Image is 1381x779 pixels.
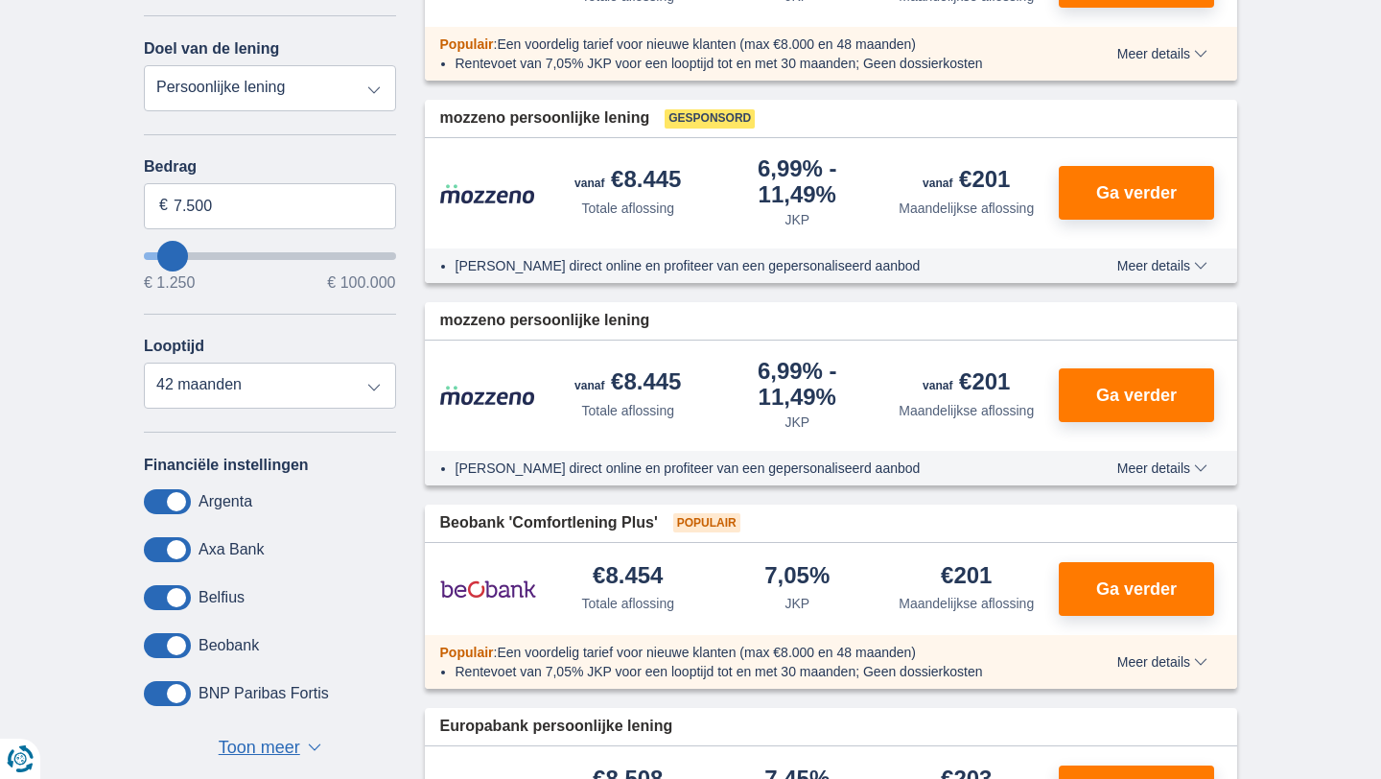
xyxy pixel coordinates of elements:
div: 7,05% [764,564,830,590]
input: wantToBorrow [144,252,396,260]
span: Populair [440,645,494,660]
span: Populair [440,36,494,52]
span: Ga verder [1096,184,1177,201]
img: product.pl.alt Mozzeno [440,385,536,406]
div: 6,99% [720,360,875,409]
button: Meer details [1103,654,1222,670]
span: Een voordelig tarief voor nieuwe klanten (max €8.000 en 48 maanden) [497,645,916,660]
button: Meer details [1103,460,1222,476]
div: €201 [923,168,1010,195]
span: € 1.250 [144,275,195,291]
button: Toon meer ▼ [213,735,327,762]
div: €8.454 [593,564,663,590]
span: Een voordelig tarief voor nieuwe klanten (max €8.000 en 48 maanden) [497,36,916,52]
span: Europabank persoonlijke lening [440,716,673,738]
label: Axa Bank [199,541,264,558]
span: Beobank 'Comfortlening Plus' [440,512,658,534]
label: Bedrag [144,158,396,176]
div: Maandelijkse aflossing [899,594,1034,613]
li: Rentevoet van 7,05% JKP voor een looptijd tot en met 30 maanden; Geen dossierkosten [456,662,1047,681]
div: Maandelijkse aflossing [899,199,1034,218]
div: JKP [784,413,809,432]
div: Maandelijkse aflossing [899,401,1034,420]
li: [PERSON_NAME] direct online en profiteer van een gepersonaliseerd aanbod [456,459,1047,478]
label: Beobank [199,637,259,654]
span: € 100.000 [327,275,395,291]
button: Ga verder [1059,368,1214,422]
label: Argenta [199,493,252,510]
button: Meer details [1103,258,1222,273]
span: € [159,195,168,217]
img: product.pl.alt Mozzeno [440,183,536,204]
button: Ga verder [1059,562,1214,616]
div: JKP [784,210,809,229]
span: Meer details [1117,655,1207,669]
span: Gesponsord [665,109,755,129]
img: product.pl.alt Beobank [440,565,536,613]
span: ▼ [308,744,321,751]
li: Rentevoet van 7,05% JKP voor een looptijd tot en met 30 maanden; Geen dossierkosten [456,54,1047,73]
li: [PERSON_NAME] direct online en profiteer van een gepersonaliseerd aanbod [456,256,1047,275]
div: €201 [923,370,1010,397]
div: : [425,35,1063,54]
span: Meer details [1117,47,1207,60]
label: Looptijd [144,338,204,355]
div: €8.445 [574,168,681,195]
span: Populair [673,513,740,532]
div: Totale aflossing [581,594,674,613]
div: €8.445 [574,370,681,397]
div: Totale aflossing [581,401,674,420]
span: mozzeno persoonlijke lening [440,310,650,332]
div: Totale aflossing [581,199,674,218]
label: Financiële instellingen [144,457,309,474]
div: €201 [941,564,992,590]
div: JKP [784,594,809,613]
div: : [425,643,1063,662]
span: mozzeno persoonlijke lening [440,107,650,130]
span: Toon meer [219,736,300,761]
span: Meer details [1117,461,1207,475]
span: Ga verder [1096,580,1177,598]
span: Ga verder [1096,387,1177,404]
span: Meer details [1117,259,1207,272]
button: Ga verder [1059,166,1214,220]
label: Doel van de lening [144,40,279,58]
button: Meer details [1103,46,1222,61]
label: Belfius [199,589,245,606]
div: 6,99% [720,157,875,206]
label: BNP Paribas Fortis [199,685,329,702]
